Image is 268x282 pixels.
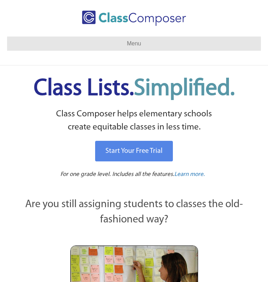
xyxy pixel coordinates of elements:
a: Learn more. [174,170,205,179]
span: Start Your Free Trial [105,148,163,155]
button: Menu [7,37,261,51]
nav: Header Menu [7,37,261,51]
img: Class Composer [82,11,186,26]
p: Are you still assigning students to classes the old-fashioned way? [7,197,261,228]
span: Learn more. [174,171,205,177]
span: Simplified. [134,77,235,100]
span: Menu [127,40,141,46]
span: Class Lists. [34,77,235,100]
a: Start Your Free Trial [95,141,173,161]
span: For one grade level. Includes all the features. [60,171,174,177]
